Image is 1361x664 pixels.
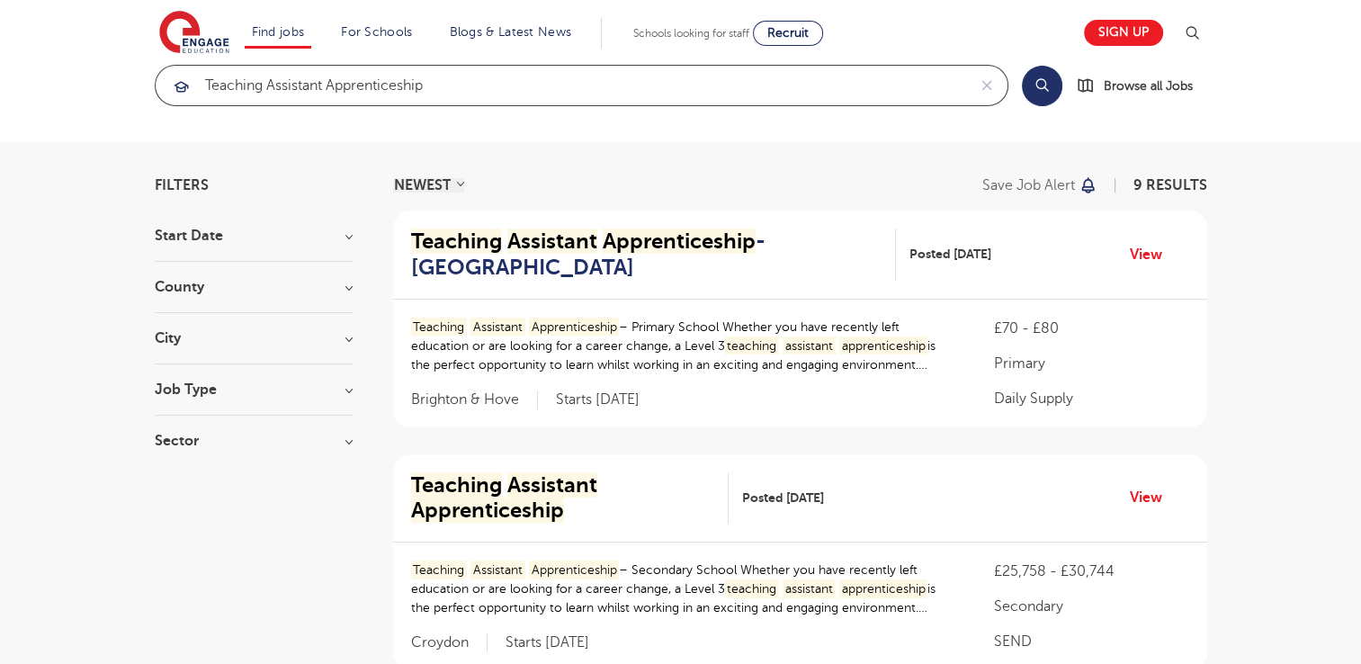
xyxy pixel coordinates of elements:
[411,229,502,254] mark: Teaching
[341,25,412,39] a: For Schools
[156,66,966,105] input: Submit
[556,390,640,409] p: Starts [DATE]
[470,318,525,336] mark: Assistant
[1133,177,1207,193] span: 9 RESULTS
[994,596,1188,617] p: Secondary
[1104,76,1193,96] span: Browse all Jobs
[1022,66,1062,106] button: Search
[982,178,1075,193] p: Save job alert
[753,21,823,46] a: Recruit
[839,336,928,355] mark: apprenticeship
[506,633,589,652] p: Starts [DATE]
[1130,243,1176,266] a: View
[909,245,991,264] span: Posted [DATE]
[767,26,809,40] span: Recruit
[725,579,780,598] mark: teaching
[411,318,468,336] mark: Teaching
[994,353,1188,374] p: Primary
[994,318,1188,339] p: £70 - £80
[450,25,572,39] a: Blogs & Latest News
[411,561,959,617] p: – Secondary School Whether you have recently left education or are looking for a career change, a...
[411,472,730,525] a: Teaching Assistant Apprenticeship
[155,229,353,243] h3: Start Date
[994,631,1188,652] p: SEND
[1130,486,1176,509] a: View
[742,489,824,507] span: Posted [DATE]
[155,65,1008,106] div: Submit
[994,388,1188,409] p: Daily Supply
[603,229,756,254] mark: Apprenticeship
[411,390,538,409] span: Brighton & Hove
[252,25,305,39] a: Find jobs
[155,178,209,193] span: Filters
[783,336,836,355] mark: assistant
[633,27,749,40] span: Schools looking for staff
[966,66,1007,105] button: Clear
[1077,76,1207,96] a: Browse all Jobs
[155,382,353,397] h3: Job Type
[470,561,525,579] mark: Assistant
[839,579,928,598] mark: apprenticeship
[411,229,882,281] h2: - [GEOGRAPHIC_DATA]
[529,318,620,336] mark: Apprenticeship
[411,318,959,374] p: – Primary School Whether you have recently left education or are looking for a career change, a L...
[507,472,597,498] mark: Assistant
[155,331,353,345] h3: City
[411,561,468,579] mark: Teaching
[159,11,229,56] img: Engage Education
[411,472,502,498] mark: Teaching
[411,229,896,281] a: Teaching Assistant Apprenticeship- [GEOGRAPHIC_DATA]
[725,336,780,355] mark: teaching
[507,229,597,254] mark: Assistant
[783,579,836,598] mark: assistant
[982,178,1098,193] button: Save job alert
[155,280,353,294] h3: County
[994,561,1188,582] p: £25,758 - £30,744
[411,498,564,523] mark: Apprenticeship
[1084,20,1163,46] a: Sign up
[411,633,488,652] span: Croydon
[529,561,620,579] mark: Apprenticeship
[155,434,353,448] h3: Sector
